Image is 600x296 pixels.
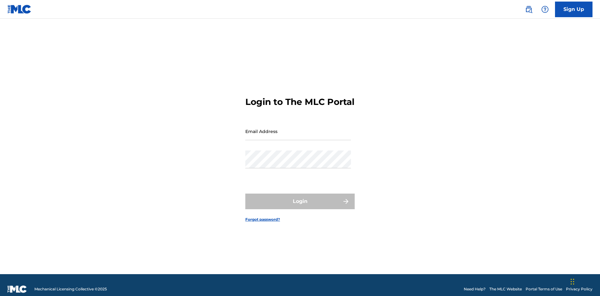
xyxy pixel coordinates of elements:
h3: Login to The MLC Portal [245,96,354,107]
a: Sign Up [555,2,592,17]
a: The MLC Website [489,286,522,292]
iframe: Chat Widget [569,266,600,296]
span: Mechanical Licensing Collective © 2025 [34,286,107,292]
img: MLC Logo [7,5,32,14]
a: Portal Terms of Use [526,286,562,292]
img: logo [7,285,27,293]
a: Public Search [522,3,535,16]
div: Help [539,3,551,16]
img: search [525,6,532,13]
a: Privacy Policy [566,286,592,292]
div: Drag [571,272,574,291]
img: help [541,6,549,13]
a: Need Help? [464,286,486,292]
a: Forgot password? [245,217,280,222]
